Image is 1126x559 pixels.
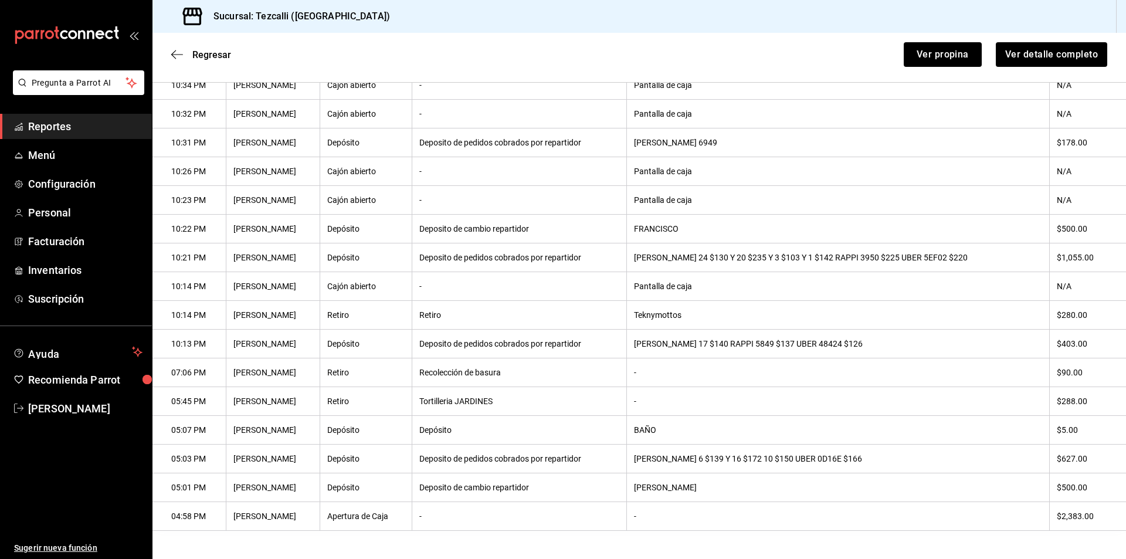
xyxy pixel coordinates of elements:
th: [PERSON_NAME] 6 $139 Y 16 $172 10 $150 UBER 0D16E $166 [626,445,1049,473]
th: Tortilleria JARDINES [412,387,627,416]
th: Cajón abierto [320,272,412,301]
th: [PERSON_NAME] [226,243,320,272]
th: Cajón abierto [320,100,412,128]
th: 10:34 PM [152,71,226,100]
th: $90.00 [1049,358,1126,387]
th: 05:03 PM [152,445,226,473]
th: Depósito [320,473,412,502]
th: [PERSON_NAME] [226,502,320,531]
th: - [412,272,627,301]
button: open_drawer_menu [129,31,138,40]
th: Deposito de cambio repartidor [412,215,627,243]
th: 05:01 PM [152,473,226,502]
th: - [412,100,627,128]
span: Facturación [28,233,143,249]
th: BAÑO [626,416,1049,445]
span: Sugerir nueva función [14,542,143,554]
span: Pregunta a Parrot AI [32,77,126,89]
button: Ver detalle completo [996,42,1107,67]
th: 10:14 PM [152,301,226,330]
th: 10:31 PM [152,128,226,157]
th: Retiro [320,358,412,387]
th: Pantalla de caja [626,71,1049,100]
th: 10:26 PM [152,157,226,186]
th: 10:23 PM [152,186,226,215]
th: Retiro [320,301,412,330]
th: [PERSON_NAME] [626,473,1049,502]
span: Reportes [28,118,143,134]
th: [PERSON_NAME] [226,71,320,100]
th: 10:14 PM [152,272,226,301]
span: Configuración [28,176,143,192]
th: 10:13 PM [152,330,226,358]
button: Pregunta a Parrot AI [13,70,144,95]
th: - [412,157,627,186]
th: Cajón abierto [320,71,412,100]
th: Depósito [412,416,627,445]
th: [PERSON_NAME] [226,215,320,243]
th: $2,383.00 [1049,502,1126,531]
th: $500.00 [1049,215,1126,243]
th: [PERSON_NAME] [226,330,320,358]
span: Personal [28,205,143,221]
button: Regresar [171,49,231,60]
th: $403.00 [1049,330,1126,358]
th: $288.00 [1049,387,1126,416]
a: Pregunta a Parrot AI [8,85,144,97]
th: [PERSON_NAME] [226,157,320,186]
th: $178.00 [1049,128,1126,157]
th: $280.00 [1049,301,1126,330]
th: Deposito de pedidos cobrados por repartidor [412,330,627,358]
th: 10:21 PM [152,243,226,272]
th: 10:32 PM [152,100,226,128]
th: 05:45 PM [152,387,226,416]
h3: Sucursal: Tezcalli ([GEOGRAPHIC_DATA]) [204,9,390,23]
th: [PERSON_NAME] [226,186,320,215]
th: [PERSON_NAME] [226,301,320,330]
th: Apertura de Caja [320,502,412,531]
th: 10:22 PM [152,215,226,243]
th: Deposito de pedidos cobrados por repartidor [412,243,627,272]
th: 05:07 PM [152,416,226,445]
th: - [412,186,627,215]
th: [PERSON_NAME] 6949 [626,128,1049,157]
th: N/A [1049,100,1126,128]
th: Cajón abierto [320,186,412,215]
th: Pantalla de caja [626,186,1049,215]
th: [PERSON_NAME] [226,358,320,387]
th: N/A [1049,186,1126,215]
th: Depósito [320,445,412,473]
th: 07:06 PM [152,358,226,387]
th: Deposito de pedidos cobrados por repartidor [412,128,627,157]
th: $5.00 [1049,416,1126,445]
th: - [412,502,627,531]
th: Pantalla de caja [626,157,1049,186]
th: $1,055.00 [1049,243,1126,272]
th: Teknymottos [626,301,1049,330]
th: N/A [1049,157,1126,186]
th: - [412,71,627,100]
th: - [626,502,1049,531]
th: Retiro [320,387,412,416]
th: N/A [1049,71,1126,100]
span: [PERSON_NAME] [28,401,143,416]
th: Depósito [320,330,412,358]
span: Suscripción [28,291,143,307]
th: Recolección de basura [412,358,627,387]
th: [PERSON_NAME] [226,272,320,301]
th: Cajón abierto [320,157,412,186]
span: Inventarios [28,262,143,278]
th: N/A [1049,272,1126,301]
span: Ayuda [28,345,127,359]
th: [PERSON_NAME] [226,473,320,502]
th: $500.00 [1049,473,1126,502]
span: Menú [28,147,143,163]
th: [PERSON_NAME] [226,128,320,157]
th: [PERSON_NAME] [226,100,320,128]
th: Retiro [412,301,627,330]
th: Deposito de cambio repartidor [412,473,627,502]
button: Ver propina [904,42,982,67]
th: [PERSON_NAME] [226,416,320,445]
th: Depósito [320,416,412,445]
th: Depósito [320,128,412,157]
